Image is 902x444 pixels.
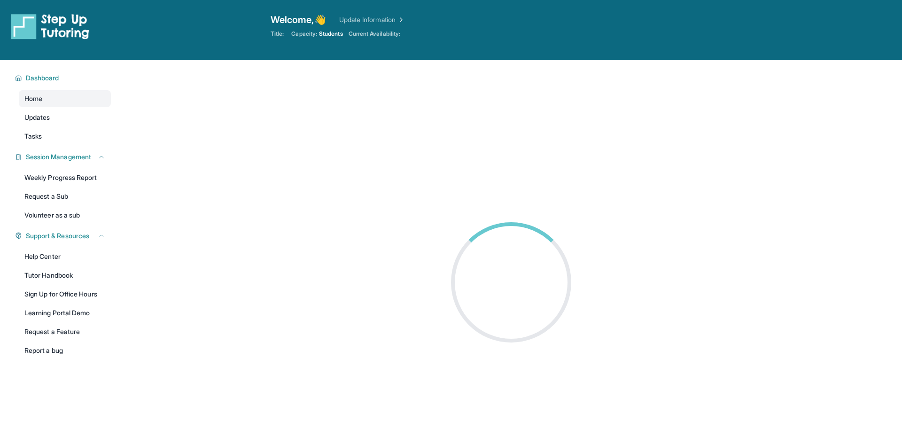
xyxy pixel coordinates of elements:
[26,231,89,241] span: Support & Resources
[19,109,111,126] a: Updates
[319,30,343,38] span: Students
[26,73,59,83] span: Dashboard
[19,90,111,107] a: Home
[19,248,111,265] a: Help Center
[19,267,111,284] a: Tutor Handbook
[22,152,105,162] button: Session Management
[11,13,89,39] img: logo
[349,30,400,38] span: Current Availability:
[19,169,111,186] a: Weekly Progress Report
[19,188,111,205] a: Request a Sub
[22,73,105,83] button: Dashboard
[339,15,405,24] a: Update Information
[271,13,326,26] span: Welcome, 👋
[24,94,42,103] span: Home
[396,15,405,24] img: Chevron Right
[19,207,111,224] a: Volunteer as a sub
[26,152,91,162] span: Session Management
[19,323,111,340] a: Request a Feature
[291,30,317,38] span: Capacity:
[19,304,111,321] a: Learning Portal Demo
[19,128,111,145] a: Tasks
[22,231,105,241] button: Support & Resources
[271,30,284,38] span: Title:
[24,113,50,122] span: Updates
[19,342,111,359] a: Report a bug
[19,286,111,303] a: Sign Up for Office Hours
[24,132,42,141] span: Tasks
